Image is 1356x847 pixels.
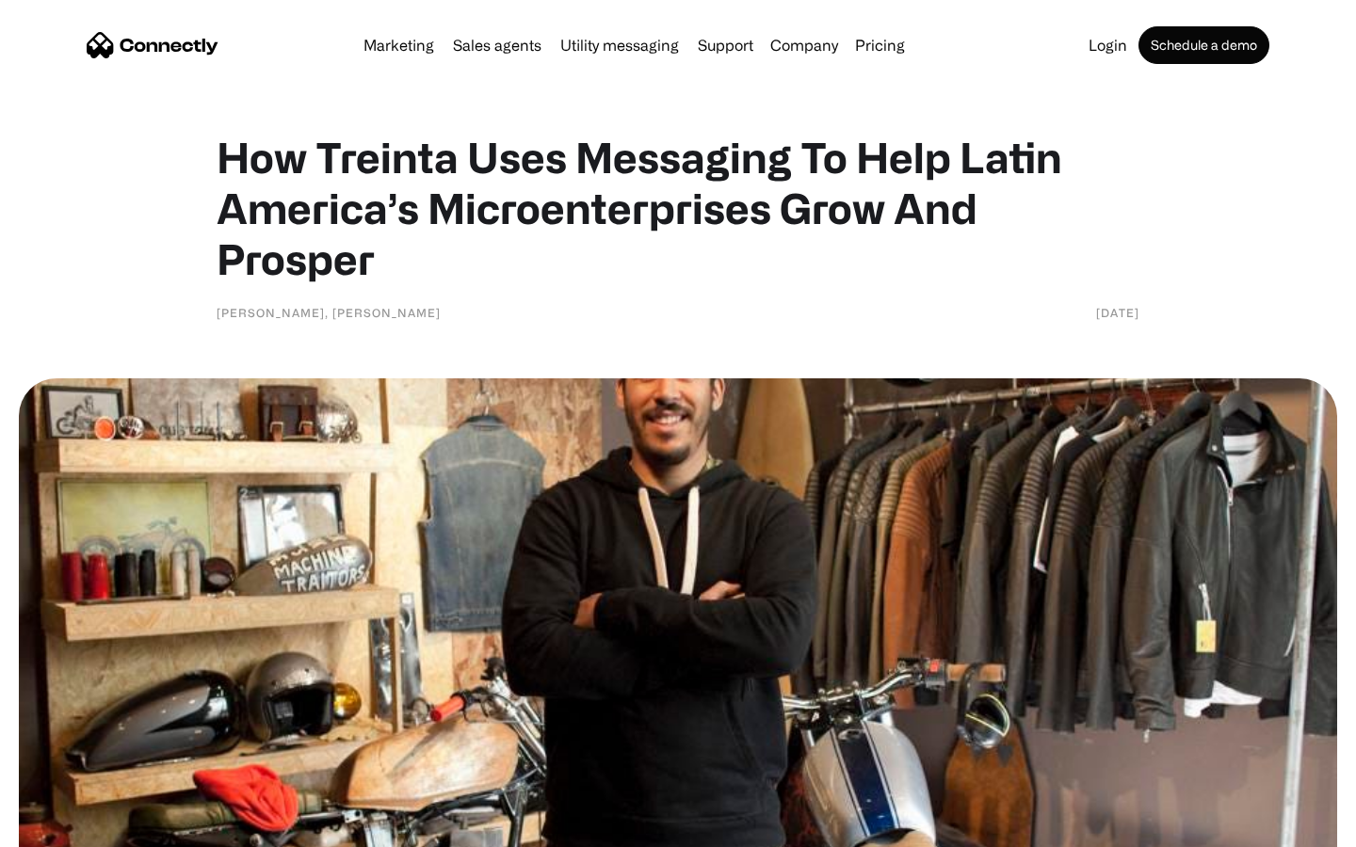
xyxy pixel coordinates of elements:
aside: Language selected: English [19,814,113,840]
a: Schedule a demo [1138,26,1269,64]
a: Login [1081,38,1135,53]
div: [DATE] [1096,303,1139,322]
a: home [87,31,218,59]
a: Marketing [356,38,442,53]
div: Company [765,32,844,58]
a: Pricing [847,38,912,53]
h1: How Treinta Uses Messaging To Help Latin America’s Microenterprises Grow And Prosper [217,132,1139,284]
a: Support [690,38,761,53]
a: Sales agents [445,38,549,53]
div: Company [770,32,838,58]
ul: Language list [38,814,113,840]
a: Utility messaging [553,38,686,53]
div: [PERSON_NAME], [PERSON_NAME] [217,303,441,322]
